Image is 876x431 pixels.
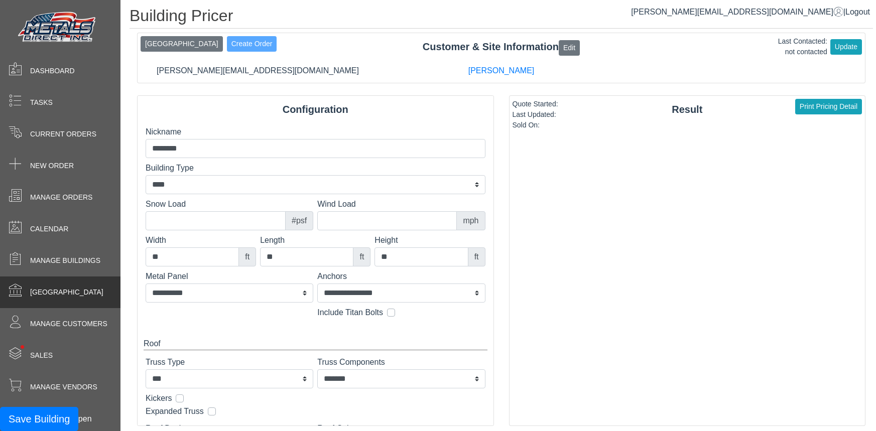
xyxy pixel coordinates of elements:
[144,338,487,350] div: Roof
[146,234,256,246] label: Width
[30,224,68,234] span: Calendar
[353,247,370,266] div: ft
[146,405,204,417] label: Expanded Truss
[30,192,92,203] span: Manage Orders
[317,356,485,368] label: Truss Components
[30,350,53,361] span: Sales
[15,9,100,46] img: Metals Direct Inc Logo
[317,270,485,282] label: Anchors
[141,36,223,52] button: [GEOGRAPHIC_DATA]
[146,162,485,174] label: Building Type
[146,392,172,404] label: Kickers
[138,102,493,117] div: Configuration
[845,8,870,16] span: Logout
[374,234,485,246] label: Height
[238,247,256,266] div: ft
[795,99,862,114] button: Print Pricing Detail
[227,36,277,52] button: Create Order
[830,39,862,55] button: Update
[30,319,107,329] span: Manage Customers
[631,8,843,16] a: [PERSON_NAME][EMAIL_ADDRESS][DOMAIN_NAME]
[456,211,485,230] div: mph
[146,126,485,138] label: Nickname
[510,102,865,117] div: Result
[138,39,865,55] div: Customer & Site Information
[513,99,558,109] div: Quote Started:
[30,161,74,171] span: New Order
[260,234,370,246] label: Length
[30,66,75,76] span: Dashboard
[631,6,870,18] div: |
[130,6,873,29] h1: Building Pricer
[146,356,313,368] label: Truss Type
[30,255,100,266] span: Manage Buildings
[30,129,96,139] span: Current Orders
[30,382,97,392] span: Manage Vendors
[30,97,53,108] span: Tasks
[468,247,485,266] div: ft
[10,331,35,363] span: •
[317,198,485,210] label: Wind Load
[285,211,313,230] div: #psf
[559,40,580,56] button: Edit
[468,66,535,75] a: [PERSON_NAME]
[778,36,827,57] div: Last Contacted: not contacted
[146,198,313,210] label: Snow Load
[513,109,558,120] div: Last Updated:
[513,120,558,130] div: Sold On:
[136,65,380,77] div: [PERSON_NAME][EMAIL_ADDRESS][DOMAIN_NAME]
[146,270,313,282] label: Metal Panel
[30,287,103,298] span: [GEOGRAPHIC_DATA]
[317,307,383,319] label: Include Titan Bolts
